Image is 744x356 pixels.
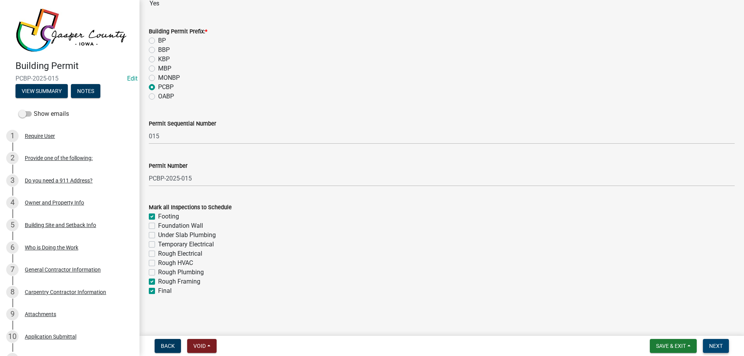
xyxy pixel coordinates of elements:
[25,200,84,205] div: Owner and Property Info
[158,277,200,286] label: Rough Framing
[149,29,207,34] label: Building Permit Prefix:
[6,286,19,298] div: 8
[25,267,101,272] div: General Contractor Information
[158,45,170,55] label: BBP
[158,286,172,296] label: Final
[6,219,19,231] div: 5
[158,92,174,101] label: OABP
[25,245,78,250] div: Who is Doing the Work
[25,155,93,161] div: Provide one of the following:
[158,268,204,277] label: Rough Plumbing
[15,60,133,72] h4: Building Permit
[158,64,171,73] label: MBP
[158,73,180,83] label: MONBP
[158,55,170,64] label: KBP
[25,334,76,339] div: Application Submittal
[6,241,19,254] div: 6
[25,311,56,317] div: Attachments
[25,178,93,183] div: Do you need a 911 Address?
[709,343,723,349] span: Next
[19,109,69,119] label: Show emails
[6,330,19,343] div: 10
[158,212,179,221] label: Footing
[6,308,19,320] div: 9
[15,75,124,82] span: PCBP-2025-015
[127,75,138,82] a: Edit
[155,339,181,353] button: Back
[193,343,206,349] span: Void
[158,258,193,268] label: Rough HVAC
[187,339,217,353] button: Void
[656,343,686,349] span: Save & Exit
[149,163,188,169] label: Permit Number
[15,8,127,52] img: Jasper County, Iowa
[25,289,106,295] div: Carpentry Contractor Information
[15,84,68,98] button: View Summary
[650,339,697,353] button: Save & Exit
[15,88,68,95] wm-modal-confirm: Summary
[71,84,100,98] button: Notes
[703,339,729,353] button: Next
[161,343,175,349] span: Back
[127,75,138,82] wm-modal-confirm: Edit Application Number
[6,174,19,187] div: 3
[6,152,19,164] div: 2
[25,133,55,139] div: Require User
[6,130,19,142] div: 1
[25,222,96,228] div: Building Site and Setback Info
[149,205,232,210] label: Mark all Inspections to Schedule
[71,88,100,95] wm-modal-confirm: Notes
[158,249,202,258] label: Rough Electrical
[158,36,166,45] label: BP
[6,263,19,276] div: 7
[158,83,174,92] label: PCBP
[158,240,214,249] label: Temporary Electrical
[6,196,19,209] div: 4
[149,121,216,127] label: Permit Sequential Number
[158,221,203,230] label: Foundation Wall
[158,230,216,240] label: Under Slab Plumbing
